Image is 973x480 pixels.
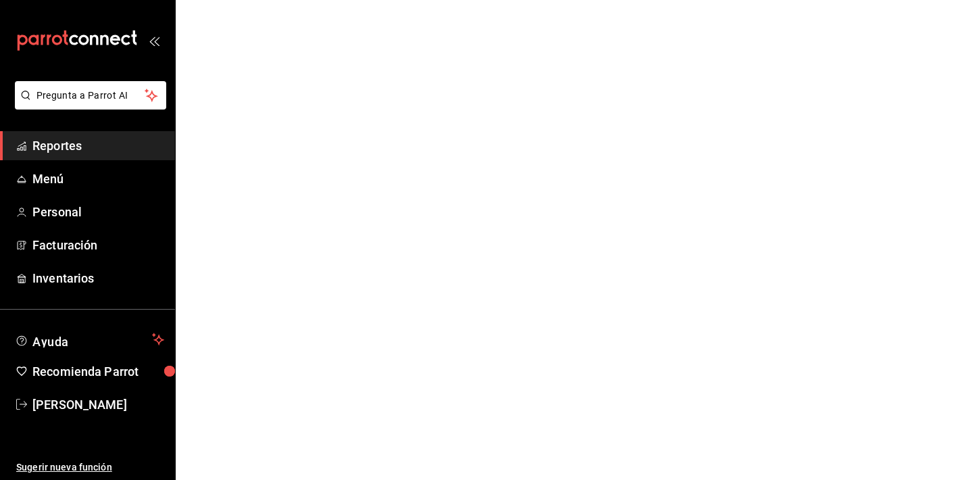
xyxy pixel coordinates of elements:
button: open_drawer_menu [149,35,159,46]
button: Pregunta a Parrot AI [15,81,166,110]
span: Facturación [32,236,164,254]
span: Reportes [32,137,164,155]
span: Recomienda Parrot [32,362,164,381]
span: [PERSON_NAME] [32,395,164,414]
span: Sugerir nueva función [16,460,164,475]
span: Personal [32,203,164,221]
span: Inventarios [32,269,164,287]
a: Pregunta a Parrot AI [9,98,166,112]
span: Menú [32,170,164,188]
span: Pregunta a Parrot AI [36,89,145,103]
span: Ayuda [32,331,147,347]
